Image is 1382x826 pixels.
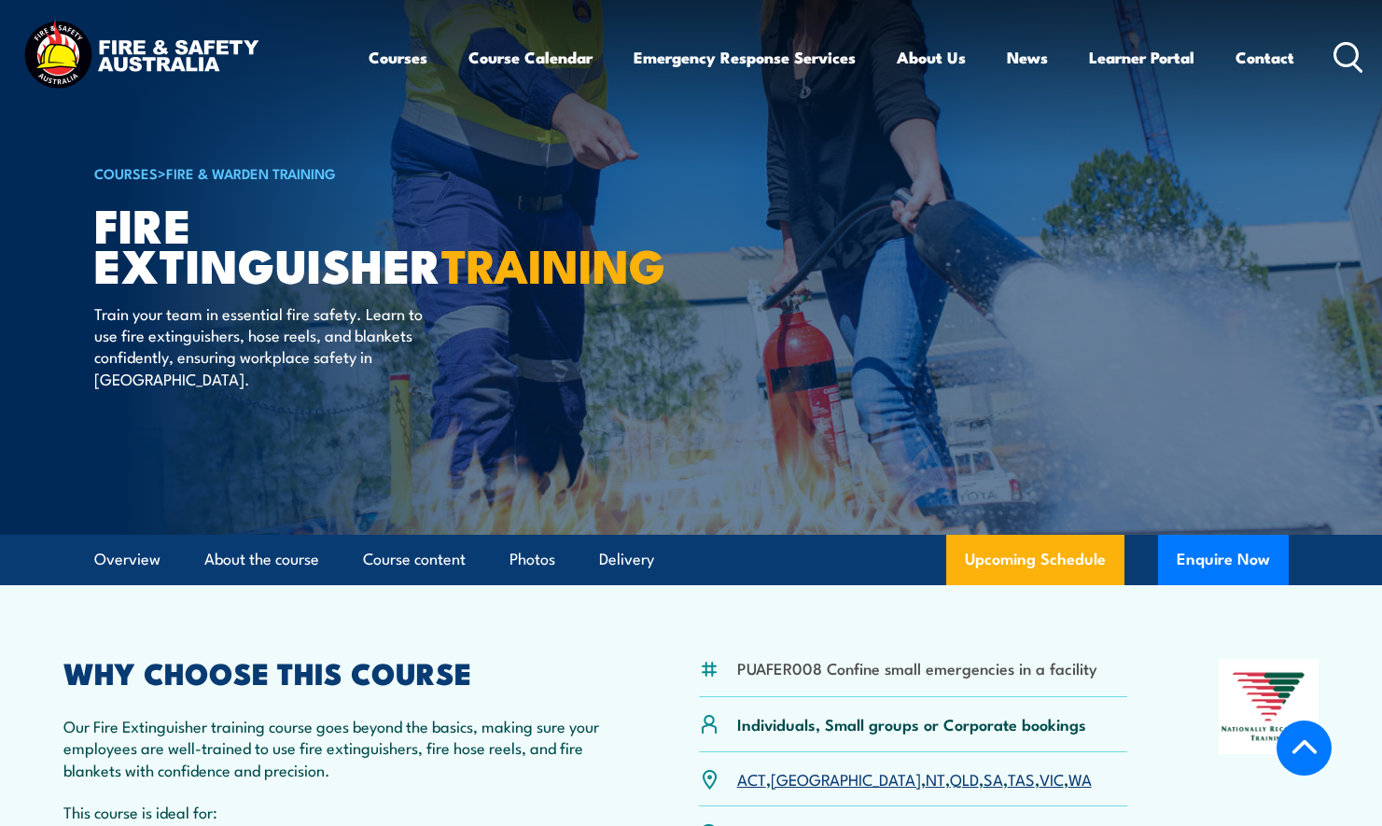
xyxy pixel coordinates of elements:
[468,33,593,82] a: Course Calendar
[94,161,555,184] h6: >
[1235,33,1294,82] a: Contact
[1040,767,1064,790] a: VIC
[166,162,336,183] a: Fire & Warden Training
[926,767,945,790] a: NT
[94,535,161,584] a: Overview
[1007,33,1048,82] a: News
[737,713,1086,735] p: Individuals, Small groups or Corporate bookings
[737,657,1097,679] li: PUAFER008 Confine small emergencies in a facility
[510,535,555,584] a: Photos
[1158,535,1289,585] button: Enquire Now
[1089,33,1194,82] a: Learner Portal
[946,535,1124,585] a: Upcoming Schedule
[63,801,608,822] p: This course is ideal for:
[599,535,654,584] a: Delivery
[950,767,979,790] a: QLD
[737,768,1092,790] p: , , , , , , ,
[441,228,665,300] strong: TRAINING
[1008,767,1035,790] a: TAS
[63,659,608,685] h2: WHY CHOOSE THIS COURSE
[897,33,966,82] a: About Us
[369,33,427,82] a: Courses
[737,767,766,790] a: ACT
[984,767,1003,790] a: SA
[363,535,466,584] a: Course content
[94,302,435,390] p: Train your team in essential fire safety. Learn to use fire extinguishers, hose reels, and blanke...
[204,535,319,584] a: About the course
[63,715,608,780] p: Our Fire Extinguisher training course goes beyond the basics, making sure your employees are well...
[634,33,856,82] a: Emergency Response Services
[94,203,555,284] h1: Fire Extinguisher
[1068,767,1092,790] a: WA
[94,162,158,183] a: COURSES
[1219,659,1319,754] img: Nationally Recognised Training logo.
[771,767,921,790] a: [GEOGRAPHIC_DATA]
